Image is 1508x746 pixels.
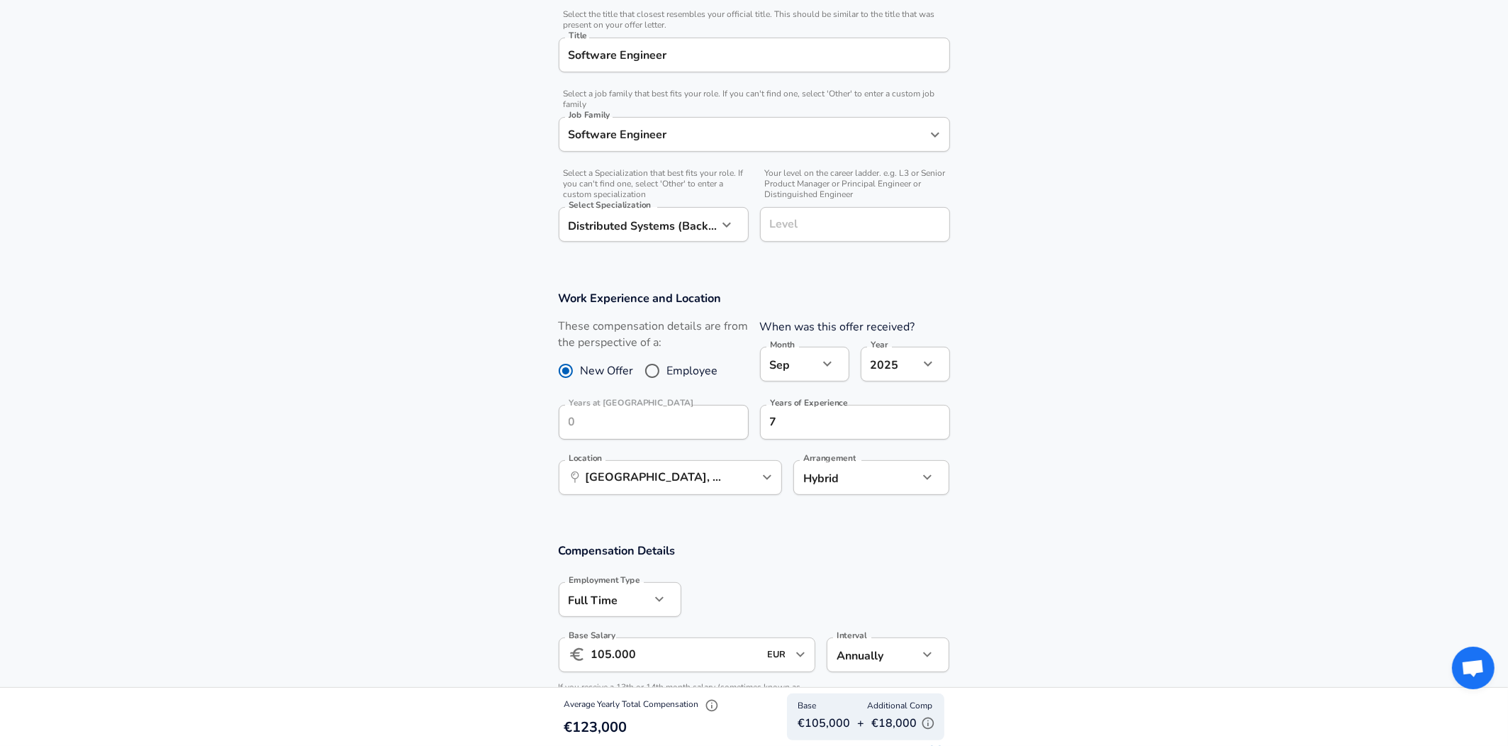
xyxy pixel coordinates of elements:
div: Sep [760,347,818,382]
label: Month [770,340,795,349]
h3: Work Experience and Location [559,290,950,306]
div: Distributed Systems (Back-End) [559,207,717,242]
span: Your level on the career ladder. e.g. L3 or Senior Product Manager or Principal Engineer or Disti... [760,168,950,200]
label: Title [569,31,587,40]
label: Select Specialization [569,201,651,209]
label: Year [871,340,888,349]
button: Explain Additional Compensation [917,713,939,735]
div: Annually [827,638,918,672]
span: Select a job family that best fits your role. If you can't find one, select 'Other' to enter a cu... [559,89,950,110]
label: Years at [GEOGRAPHIC_DATA] [569,399,694,407]
div: 2025 [861,347,919,382]
button: Open [925,125,945,145]
label: Interval [837,631,867,640]
h3: Compensation Details [559,542,950,559]
span: Select a Specialization that best fits your role. If you can't find one, select 'Other' to enter ... [559,168,749,200]
span: Employee [667,362,718,379]
input: 7 [760,405,919,440]
input: L3 [766,213,944,235]
input: Software Engineer [565,44,944,66]
input: 0 [559,405,717,440]
div: Hybrid [793,460,898,495]
label: Job Family [569,111,610,119]
label: These compensation details are from the perspective of a: [559,318,749,351]
p: If you receive a 13th or 14th month salary (sometimes known as 'holiday pay'), include that amoun... [559,681,816,706]
input: USD [763,644,791,666]
input: 100,000 [591,638,759,672]
label: Arrangement [803,454,856,462]
span: New Offer [581,362,634,379]
button: Open [791,645,810,664]
label: When was this offer received? [760,319,915,335]
label: Location [569,454,602,462]
p: + [858,716,865,733]
span: Average Yearly Total Compensation [564,699,722,711]
div: Open chat [1452,647,1495,689]
span: Select the title that closest resembles your official title. This should be similar to the title ... [559,9,950,30]
label: Employment Type [569,576,640,584]
label: Years of Experience [770,399,848,407]
div: Full Time [559,582,650,617]
button: Explain Total Compensation [701,695,722,716]
p: €105,000 [798,716,851,733]
span: Base [798,699,817,713]
button: Open [757,467,777,487]
label: Base Salary [569,631,615,640]
p: €18,000 [872,713,939,735]
input: Software Engineer [565,123,922,145]
span: Additional Comp [868,699,933,713]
